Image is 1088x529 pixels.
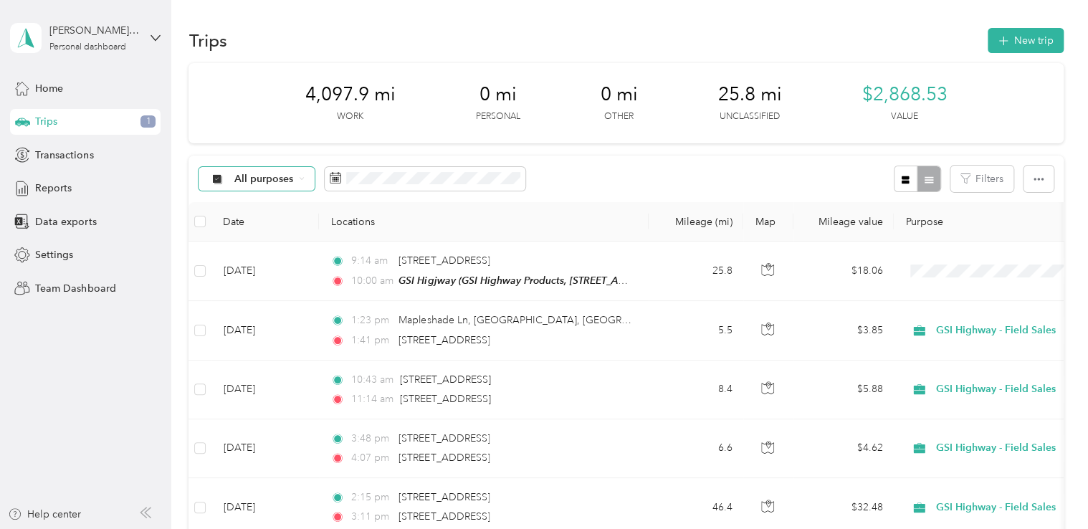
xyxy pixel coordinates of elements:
td: 6.6 [649,419,743,478]
p: Personal [475,110,520,123]
th: Locations [319,202,649,242]
td: [DATE] [211,301,319,360]
td: [DATE] [211,361,319,419]
span: 10:00 am [351,273,392,289]
span: 25.8 mi [717,83,781,106]
iframe: Everlance-gr Chat Button Frame [1008,449,1088,529]
span: GSI Highway - Field Sales [936,500,1067,515]
p: Value [891,110,918,123]
td: [DATE] [211,419,319,478]
span: GSI Higjway (GSI Highway Products, [STREET_ADDRESS][PERSON_NAME] , [GEOGRAPHIC_DATA], [GEOGRAPHIC... [399,275,958,287]
th: Mileage (mi) [649,202,743,242]
td: $3.85 [793,301,894,360]
span: GSI Highway - Field Sales [936,323,1067,338]
span: [STREET_ADDRESS] [399,510,490,523]
button: New trip [988,28,1064,53]
p: Other [604,110,634,123]
span: Trips [35,114,57,129]
span: Home [35,81,63,96]
td: $18.06 [793,242,894,301]
button: Help center [8,507,81,522]
span: 2:15 pm [351,490,392,505]
span: 9:14 am [351,253,392,269]
span: 11:14 am [351,391,393,407]
span: Reports [35,181,72,196]
th: Map [743,202,793,242]
span: Mapleshade Ln, [GEOGRAPHIC_DATA], [GEOGRAPHIC_DATA], [GEOGRAPHIC_DATA] [399,314,794,326]
span: Team Dashboard [35,281,115,296]
span: [STREET_ADDRESS] [400,373,491,386]
span: 1:23 pm [351,313,392,328]
span: 4,097.9 mi [305,83,395,106]
p: Unclassified [720,110,780,123]
td: $4.62 [793,419,894,478]
span: 3:11 pm [351,509,392,525]
span: All purposes [234,174,294,184]
span: $2,868.53 [862,83,947,106]
td: 5.5 [649,301,743,360]
td: 25.8 [649,242,743,301]
span: 0 mi [600,83,637,106]
span: 1 [140,115,156,128]
td: $5.88 [793,361,894,419]
span: [STREET_ADDRESS] [399,452,490,464]
span: 3:48 pm [351,431,392,447]
span: [STREET_ADDRESS] [399,491,490,503]
th: Mileage value [793,202,894,242]
td: [DATE] [211,242,319,301]
span: [STREET_ADDRESS] [399,334,490,346]
td: 8.4 [649,361,743,419]
h1: Trips [189,33,226,48]
span: Settings [35,247,73,262]
span: [STREET_ADDRESS] [399,432,490,444]
span: 1:41 pm [351,333,392,348]
button: Filters [950,166,1013,192]
span: GSI Highway - Field Sales [936,440,1067,456]
span: Transactions [35,148,93,163]
span: [STREET_ADDRESS] [400,393,491,405]
span: 0 mi [479,83,516,106]
th: Date [211,202,319,242]
span: 4:07 pm [351,450,392,466]
div: Personal dashboard [49,43,126,52]
span: GSI Highway - Field Sales [936,381,1067,397]
span: 10:43 am [351,372,393,388]
span: Data exports [35,214,96,229]
span: [STREET_ADDRESS] [399,254,490,267]
p: Work [337,110,363,123]
div: [PERSON_NAME][EMAIL_ADDRESS][DOMAIN_NAME] [49,23,139,38]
